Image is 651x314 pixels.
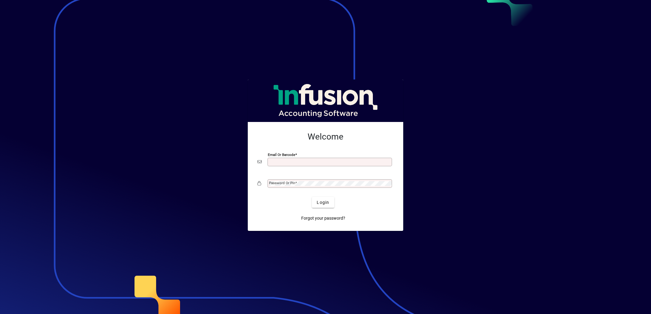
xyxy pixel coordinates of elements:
[257,132,394,142] h2: Welcome
[312,197,334,208] button: Login
[268,153,295,157] mat-label: Email or Barcode
[269,181,295,185] mat-label: Password or Pin
[299,213,348,224] a: Forgot your password?
[317,199,329,206] span: Login
[301,215,345,221] span: Forgot your password?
